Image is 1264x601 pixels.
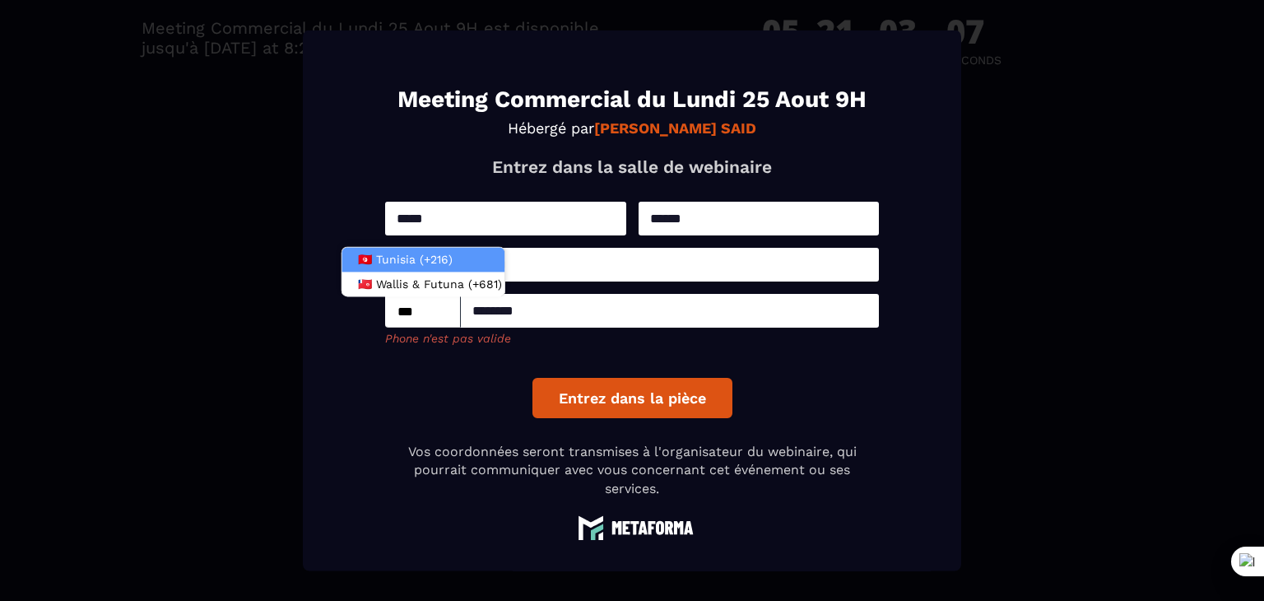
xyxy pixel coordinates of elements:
[385,443,879,498] p: Vos coordonnées seront transmises à l'organisateur du webinaire, qui pourrait communiquer avec vo...
[358,251,372,268] span: 🇹🇳
[376,276,502,292] span: Wallis & Futuna (+681)
[385,156,879,177] p: Entrez dans la salle de webinaire
[385,332,511,345] span: Phone n'est pas valide
[570,515,694,540] img: logo
[594,119,756,137] strong: [PERSON_NAME] SAID
[376,251,453,268] span: Tunisia (+216)
[385,294,461,328] div: Search for option
[385,119,879,137] p: Hébergé par
[358,276,372,292] span: 🇼🇫
[532,378,732,418] button: Entrez dans la pièce
[385,88,879,111] h1: Meeting Commercial du Lundi 25 Aout 9H
[392,302,446,322] input: Search for option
